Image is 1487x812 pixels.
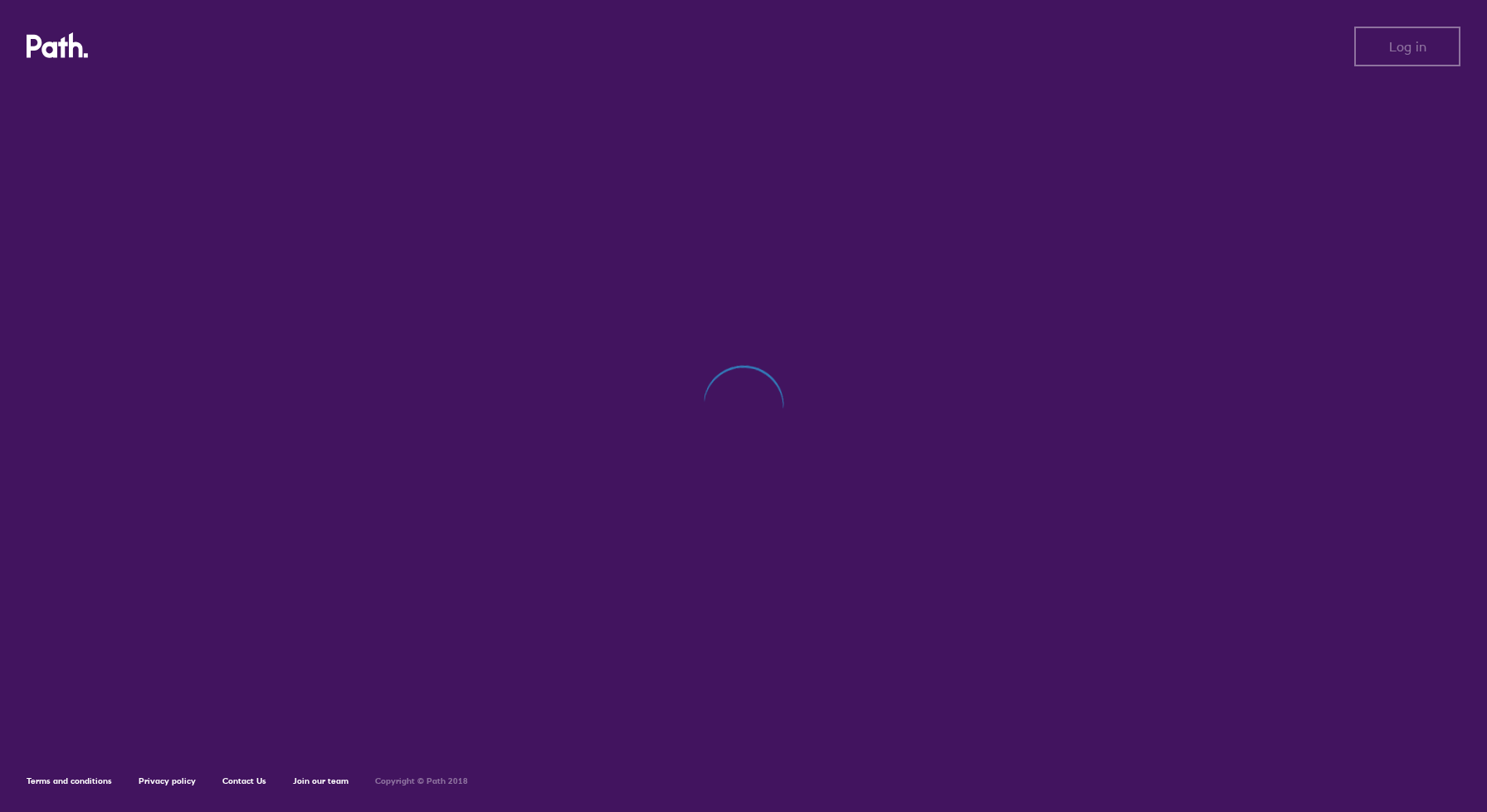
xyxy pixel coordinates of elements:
[1389,39,1426,54] span: Log in
[375,776,468,786] h6: Copyright © Path 2018
[293,776,349,786] a: Join our team
[27,776,112,786] a: Terms and conditions
[139,776,196,786] a: Privacy policy
[222,776,266,786] a: Contact Us
[1354,27,1460,66] button: Log in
